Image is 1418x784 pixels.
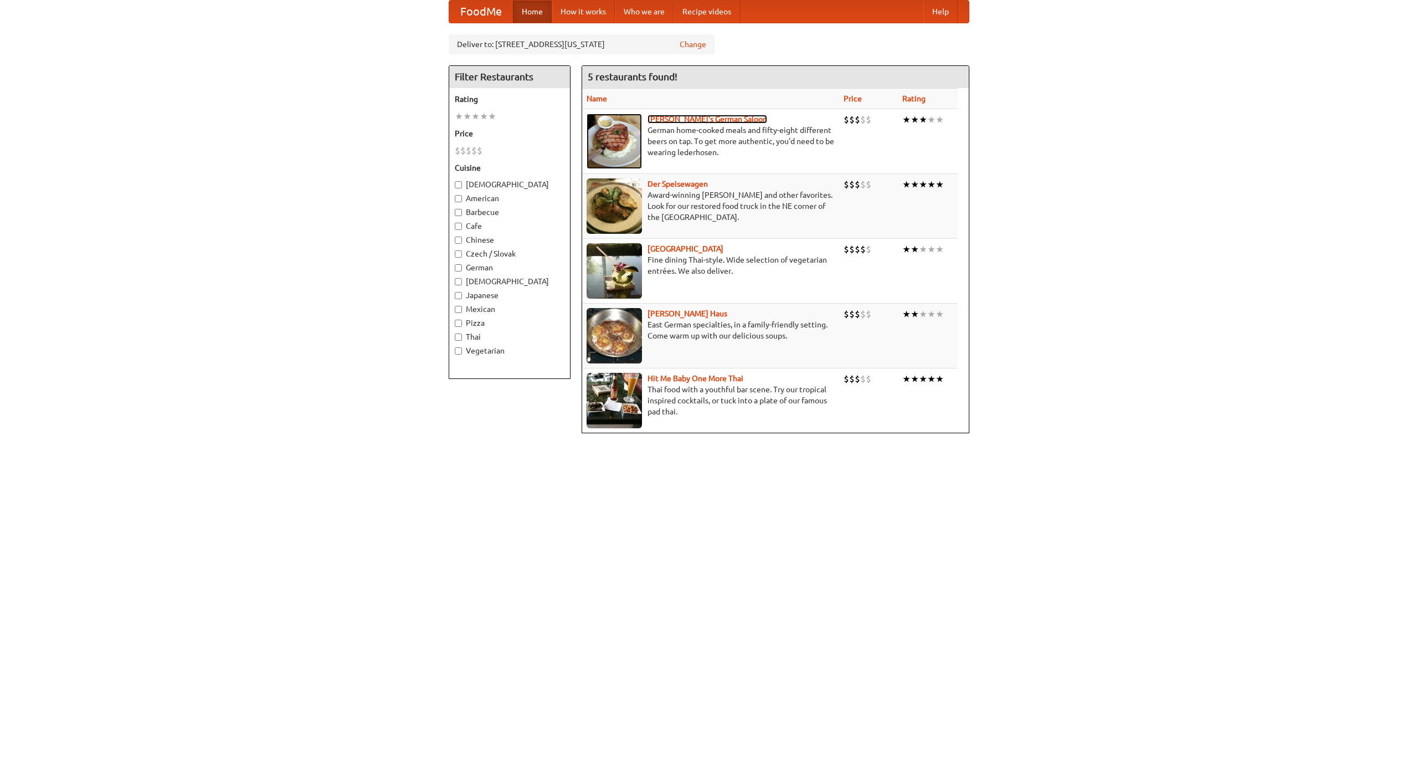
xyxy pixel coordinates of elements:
li: ★ [902,178,911,191]
li: $ [855,308,860,320]
label: Chinese [455,234,564,245]
label: Barbecue [455,207,564,218]
a: How it works [552,1,615,23]
img: esthers.jpg [587,114,642,169]
div: Deliver to: [STREET_ADDRESS][US_STATE] [449,34,715,54]
li: $ [866,243,871,255]
li: $ [855,243,860,255]
li: $ [860,308,866,320]
a: Home [513,1,552,23]
label: Pizza [455,317,564,329]
b: Der Speisewagen [648,180,708,188]
li: ★ [927,373,936,385]
li: $ [844,178,849,191]
li: ★ [936,308,944,320]
li: $ [860,373,866,385]
input: Czech / Slovak [455,250,462,258]
h5: Cuisine [455,162,564,173]
li: ★ [902,243,911,255]
li: ★ [911,114,919,126]
p: Thai food with a youthful bar scene. Try our tropical inspired cocktails, or tuck into a plate of... [587,384,835,417]
li: ★ [919,373,927,385]
img: babythai.jpg [587,373,642,428]
input: Chinese [455,237,462,244]
li: ★ [936,243,944,255]
li: $ [866,178,871,191]
li: $ [849,114,855,126]
li: $ [849,308,855,320]
li: ★ [463,110,471,122]
li: $ [860,114,866,126]
input: Pizza [455,320,462,327]
p: Award-winning [PERSON_NAME] and other favorites. Look for our restored food truck in the NE corne... [587,189,835,223]
input: Barbecue [455,209,462,216]
label: [DEMOGRAPHIC_DATA] [455,179,564,190]
li: $ [455,145,460,157]
li: $ [844,243,849,255]
a: [PERSON_NAME] Haus [648,309,727,318]
li: ★ [936,178,944,191]
li: $ [855,373,860,385]
input: Vegetarian [455,347,462,355]
li: ★ [471,110,480,122]
p: Fine dining Thai-style. Wide selection of vegetarian entrées. We also deliver. [587,254,835,276]
a: Name [587,94,607,103]
label: Mexican [455,304,564,315]
a: Change [680,39,706,50]
input: Thai [455,334,462,341]
label: Japanese [455,290,564,301]
ng-pluralize: 5 restaurants found! [588,71,677,82]
p: German home-cooked meals and fifty-eight different beers on tap. To get more authentic, you'd nee... [587,125,835,158]
li: $ [849,243,855,255]
li: $ [844,373,849,385]
img: kohlhaus.jpg [587,308,642,363]
input: American [455,195,462,202]
li: ★ [911,373,919,385]
a: [GEOGRAPHIC_DATA] [648,244,723,253]
li: $ [855,114,860,126]
li: $ [471,145,477,157]
li: $ [849,178,855,191]
li: $ [477,145,482,157]
li: ★ [919,243,927,255]
li: $ [460,145,466,157]
input: [DEMOGRAPHIC_DATA] [455,181,462,188]
a: Help [923,1,958,23]
li: ★ [911,308,919,320]
li: ★ [902,308,911,320]
li: $ [860,178,866,191]
a: Rating [902,94,926,103]
li: ★ [927,243,936,255]
a: Who we are [615,1,674,23]
li: ★ [919,114,927,126]
li: $ [866,373,871,385]
li: ★ [902,114,911,126]
li: $ [860,243,866,255]
input: German [455,264,462,271]
li: ★ [927,308,936,320]
p: East German specialties, in a family-friendly setting. Come warm up with our delicious soups. [587,319,835,341]
img: speisewagen.jpg [587,178,642,234]
li: $ [844,114,849,126]
li: ★ [919,178,927,191]
a: Hit Me Baby One More Thai [648,374,743,383]
label: [DEMOGRAPHIC_DATA] [455,276,564,287]
label: Vegetarian [455,345,564,356]
a: [PERSON_NAME]'s German Saloon [648,115,767,124]
input: Cafe [455,223,462,230]
h5: Rating [455,94,564,105]
li: ★ [936,373,944,385]
li: ★ [902,373,911,385]
li: ★ [927,114,936,126]
li: ★ [911,178,919,191]
h4: Filter Restaurants [449,66,570,88]
a: Price [844,94,862,103]
input: [DEMOGRAPHIC_DATA] [455,278,462,285]
li: $ [466,145,471,157]
input: Mexican [455,306,462,313]
li: ★ [488,110,496,122]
